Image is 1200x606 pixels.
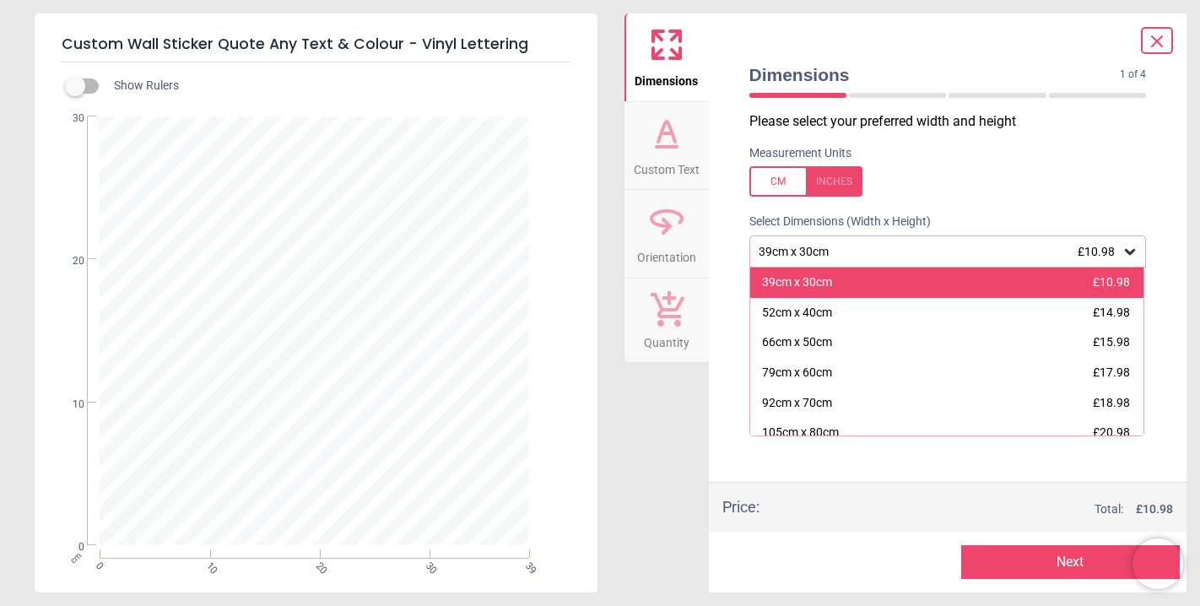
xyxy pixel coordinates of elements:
span: £17.98 [1093,365,1130,379]
button: Dimensions [624,14,709,101]
div: 105cm x 80cm [762,425,839,441]
label: Select Dimensions (Width x Height) [736,214,931,230]
span: £20.98 [1093,425,1130,439]
span: £18.98 [1093,396,1130,409]
p: Please select your preferred width and height [749,112,1160,131]
h5: Custom Wall Sticker Quote Any Text & Colour - Vinyl Lettering [62,27,570,62]
span: £ [1136,501,1173,518]
span: Custom Text [634,154,700,179]
button: Custom Text [624,102,709,190]
div: Price : [722,496,759,517]
button: Quantity [624,279,709,363]
label: Measurement Units [749,145,851,162]
span: £14.98 [1093,306,1130,319]
div: 39cm x 30cm [762,274,832,291]
div: 66cm x 50cm [762,334,832,351]
span: £15.98 [1093,335,1130,349]
div: 52cm x 40cm [762,305,832,322]
span: 10.98 [1143,502,1173,516]
span: £10.98 [1093,275,1130,289]
div: 39cm x 30cm [757,245,1122,259]
span: Orientation [637,241,696,267]
div: Total: [785,501,1174,518]
iframe: Brevo live chat [1132,538,1183,589]
div: Show Rulers [75,76,597,96]
span: Dimensions [635,65,698,90]
span: Dimensions [749,62,1121,87]
div: 79cm x 60cm [762,365,832,381]
span: 1 of 4 [1120,68,1146,82]
div: 92cm x 70cm [762,395,832,412]
button: Orientation [624,190,709,278]
button: Next [961,545,1180,579]
span: £10.98 [1078,245,1115,258]
span: Quantity [644,327,689,352]
span: 30 [52,111,84,126]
